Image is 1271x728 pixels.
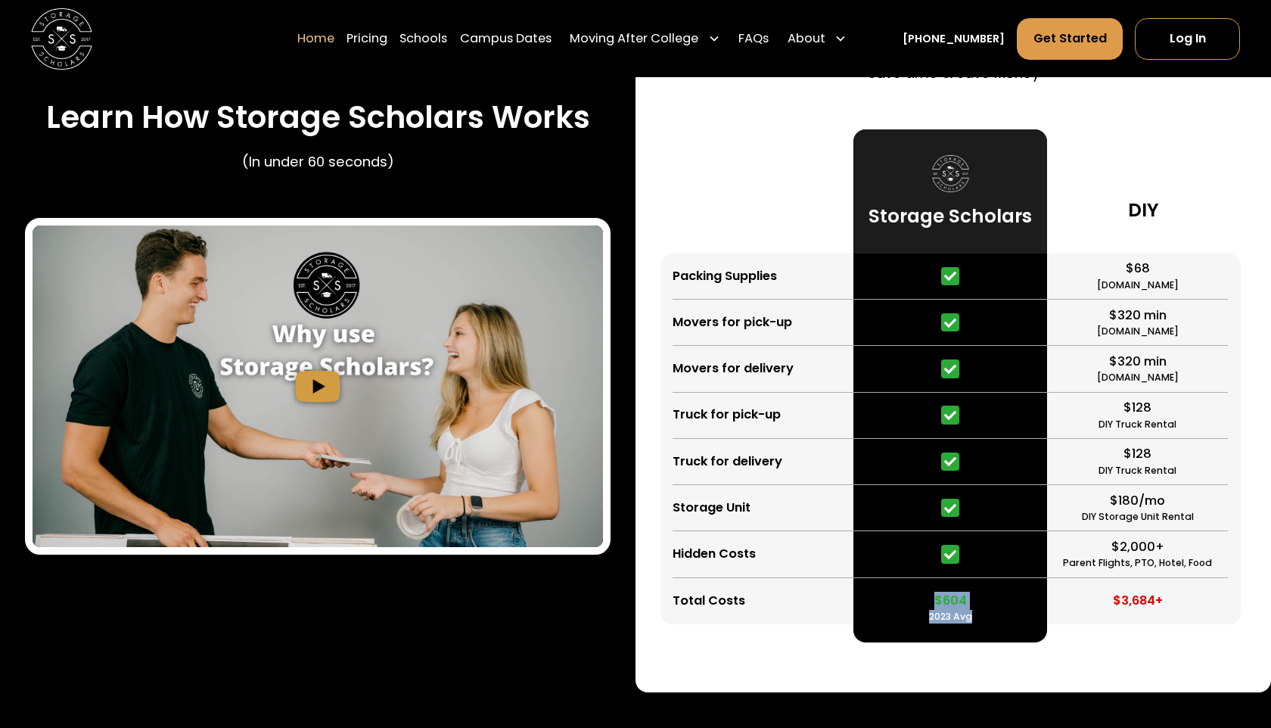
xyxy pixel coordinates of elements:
[297,17,334,60] a: Home
[1110,492,1165,510] div: $180/mo
[929,610,972,624] div: 2023 Avg
[673,313,792,331] div: Movers for pick-up
[46,98,590,135] h3: Learn How Storage Scholars Works
[1109,353,1167,371] div: $320 min
[1126,260,1150,278] div: $68
[399,17,447,60] a: Schools
[1135,18,1240,60] a: Log In
[903,30,1005,46] a: [PHONE_NUMBER]
[1097,371,1179,384] div: [DOMAIN_NAME]
[738,17,769,60] a: FAQs
[1123,445,1151,463] div: $128
[460,17,552,60] a: Campus Dates
[1111,538,1164,556] div: $2,000+
[31,8,93,70] img: Storage Scholars main logo
[1099,418,1176,431] div: DIY Truck Rental
[782,17,853,60] div: About
[564,17,726,60] div: Moving After College
[673,592,745,610] div: Total Costs
[33,226,604,547] a: open lightbox
[673,406,781,424] div: Truck for pick-up
[869,204,1032,229] h3: Storage Scholars
[242,151,394,173] p: (In under 60 seconds)
[788,30,825,48] div: About
[1099,464,1176,478] div: DIY Truck Rental
[673,545,756,563] div: Hidden Costs
[932,155,969,192] img: Storage Scholars logo.
[1128,198,1159,222] h3: DIY
[31,8,93,70] a: home
[33,226,604,547] img: Storage Scholars - How it Works video.
[1113,592,1163,610] div: $3,684+
[934,592,967,610] div: $604
[1097,278,1179,292] div: [DOMAIN_NAME]
[673,267,777,285] div: Packing Supplies
[1063,556,1212,570] div: Parent Flights, PTO, Hotel, Food
[1109,306,1167,325] div: $320 min
[1097,325,1179,338] div: [DOMAIN_NAME]
[570,30,698,48] div: Moving After College
[1123,399,1151,417] div: $128
[1017,18,1123,60] a: Get Started
[673,499,750,517] div: Storage Unit
[1082,510,1194,524] div: DIY Storage Unit Rental
[673,359,794,378] div: Movers for delivery
[346,17,387,60] a: Pricing
[673,453,782,471] div: Truck for delivery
